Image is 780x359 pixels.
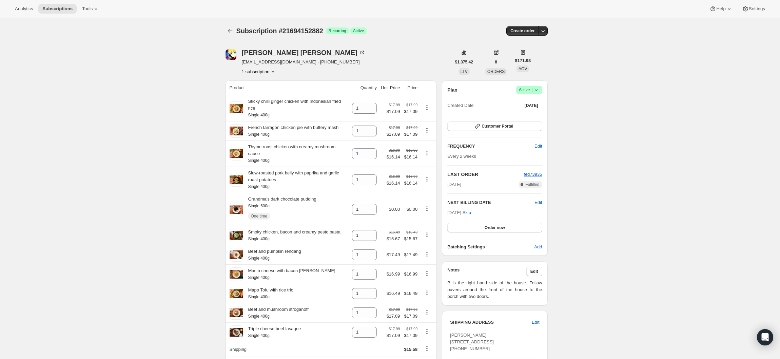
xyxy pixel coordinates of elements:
h2: FREQUENCY [447,143,534,150]
span: $17.09 [387,108,400,115]
button: Product actions [422,127,432,134]
div: French tarragon chicken pie with buttery mash [243,124,339,138]
button: Product actions [422,289,432,297]
span: [DATE] [447,181,461,188]
button: Edit [530,141,546,152]
button: Subscriptions [38,4,77,14]
div: Open Intercom Messenger [757,329,773,345]
small: $16.49 [389,230,400,234]
div: Smoky chicken, bacon and creamy pesto pasta [243,229,340,242]
small: Single 400g [248,132,270,137]
button: Product actions [422,231,432,239]
span: [PERSON_NAME] [STREET_ADDRESS] [PHONE_NUMBER] [450,333,494,351]
small: $16.99 [406,148,417,152]
span: Edit [532,319,539,326]
span: Active [353,28,364,34]
div: Mac n cheese with bacon [PERSON_NAME] [243,267,335,281]
span: $17.09 [404,313,417,320]
button: Order now [447,223,542,232]
small: Single 400g [248,237,270,241]
button: Analytics [11,4,37,14]
span: ORDERS [487,69,505,74]
small: Single 400g [248,184,270,189]
small: $17.99 [389,103,400,107]
small: $16.49 [406,230,417,234]
span: Create order [510,28,534,34]
a: fed73935 [524,172,542,177]
button: Help [705,4,736,14]
small: $17.99 [389,126,400,130]
button: Tools [78,4,103,14]
small: $17.99 [406,103,417,107]
div: Triple cheese beef lasagne [243,325,301,339]
small: Single 400g [248,113,270,117]
h2: NEXT BILLING DATE [447,199,534,206]
h3: Notes [447,267,526,276]
span: AOV [519,67,527,71]
span: $15.58 [404,347,417,352]
button: Add [530,242,546,252]
span: Recurring [329,28,346,34]
span: Add [534,244,542,250]
div: Slow-roasted pork belly with paprika and garlic roast potatoes [243,170,348,190]
button: Product actions [242,68,276,75]
th: Price [402,80,420,95]
span: $17.09 [404,131,417,138]
span: Created Date [447,102,473,109]
button: Product actions [422,149,432,157]
span: $15.67 [404,235,417,242]
button: Edit [528,317,543,328]
span: Settings [749,6,765,12]
span: $17.49 [404,252,417,257]
span: Active [519,87,540,93]
button: Subscriptions [226,26,235,36]
span: Every 2 weeks [447,154,476,159]
button: Product actions [422,328,432,335]
th: Shipping [226,342,350,357]
span: $16.14 [387,180,400,187]
th: Product [226,80,350,95]
div: Thyme roast chicken with creamy mushroom sauce [243,144,348,164]
button: Product actions [422,175,432,183]
span: | [531,87,532,93]
span: 8 [495,59,497,65]
div: Beef and mushroom stroganoff [243,306,309,320]
span: $16.14 [404,180,417,187]
span: $171.93 [515,57,531,64]
small: $16.99 [389,148,400,152]
button: Skip [459,207,475,218]
span: Analytics [15,6,33,12]
button: Product actions [422,270,432,277]
small: $17.99 [389,327,400,331]
small: $17.99 [406,327,417,331]
span: Tools [82,6,93,12]
span: Edit [534,199,542,206]
th: Unit Price [379,80,402,95]
button: Shipping actions [422,345,432,352]
span: Tim Riddell [226,49,236,60]
button: [DATE] [521,101,542,110]
span: B is the right hand side of the house. Follow pavers around the front of the house to the porch w... [447,280,542,300]
span: $15.67 [387,235,400,242]
span: $16.14 [404,154,417,160]
th: Quantity [350,80,379,95]
span: Edit [530,269,538,274]
span: $17.09 [404,108,417,115]
span: $17.49 [387,252,400,257]
button: $1,375.42 [451,57,477,67]
small: $16.99 [406,174,417,178]
div: [PERSON_NAME] [PERSON_NAME] [242,49,366,56]
span: Skip [463,209,471,216]
button: Customer Portal [447,121,542,131]
span: Edit [534,143,542,150]
span: [DATE] [525,103,538,108]
small: Single 400g [248,333,270,338]
div: Mapo Tofu with rice trio [243,287,293,300]
span: Subscriptions [42,6,73,12]
span: $1,375.42 [455,59,473,65]
button: fed73935 [524,171,542,178]
span: Fulfilled [525,182,539,187]
h3: SHIPPING ADDRESS [450,319,532,326]
button: Create order [506,26,539,36]
span: $17.09 [387,131,400,138]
